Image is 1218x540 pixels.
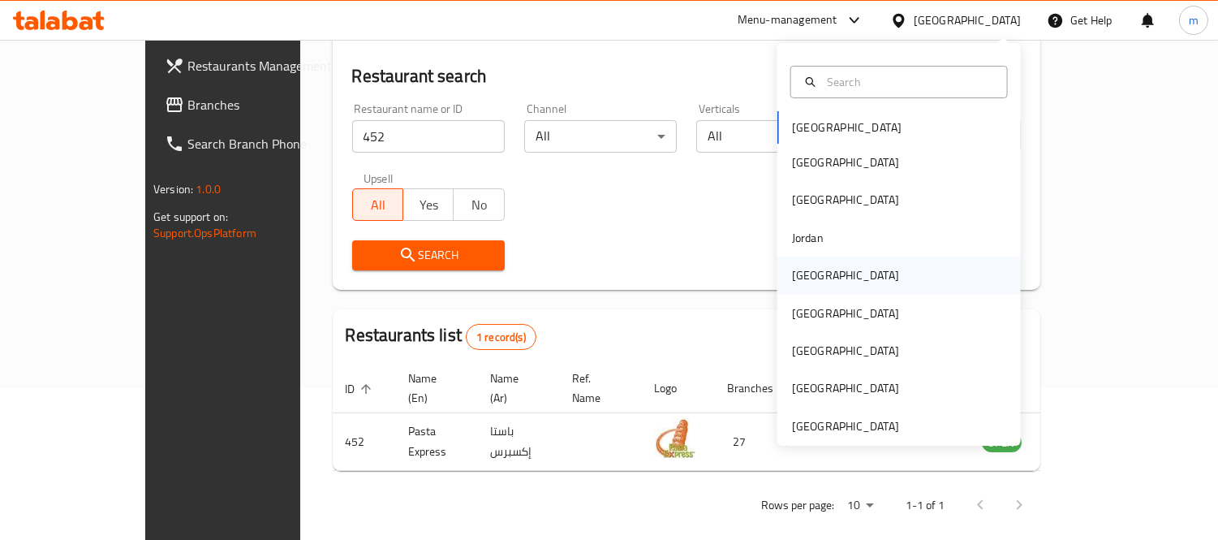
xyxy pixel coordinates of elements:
div: [GEOGRAPHIC_DATA] [792,342,899,360]
input: Search [820,73,997,91]
div: [GEOGRAPHIC_DATA] [914,11,1021,29]
button: No [453,188,504,221]
span: 1.0.0 [196,179,221,200]
p: Rows per page: [761,495,834,516]
span: Branches [187,95,336,114]
div: All [524,120,677,153]
span: No [460,193,497,217]
span: 1 record(s) [467,330,536,345]
div: Total records count [466,324,536,350]
span: Search Branch Phone [187,134,336,153]
a: Branches [152,85,349,124]
td: 7 [772,413,811,471]
input: Search for restaurant name or ID.. [352,120,505,153]
div: All [696,120,849,153]
td: 452 [333,413,396,471]
span: Name (En) [409,369,458,408]
span: Ref. Name [573,369,622,408]
div: Menu-management [738,11,837,30]
td: 27 [715,413,772,471]
span: Version: [153,179,193,200]
span: Search [365,245,492,266]
button: All [352,188,403,221]
th: Branches [715,364,772,413]
div: [GEOGRAPHIC_DATA] [792,305,899,322]
span: Get support on: [153,206,228,227]
button: Yes [402,188,454,221]
h2: Restaurant search [352,64,1021,89]
span: Restaurants Management [187,56,336,76]
div: Jordan [792,229,824,247]
div: Rows per page: [841,494,880,518]
div: [GEOGRAPHIC_DATA] [792,191,899,209]
span: All [359,193,397,217]
p: 1-1 of 1 [906,495,945,516]
th: Open [772,364,811,413]
a: Search Branch Phone [152,124,349,163]
a: Restaurants Management [152,46,349,85]
table: enhanced table [333,364,1110,471]
div: [GEOGRAPHIC_DATA] [792,153,899,171]
span: m [1189,11,1199,29]
a: Support.OpsPlatform [153,222,256,244]
span: Yes [410,193,447,217]
div: [GEOGRAPHIC_DATA] [792,266,899,284]
span: ID [346,379,377,399]
button: Search [352,240,505,270]
th: Logo [642,364,715,413]
img: Pasta Express [655,418,695,459]
h2: Restaurants list [346,323,536,350]
td: Pasta Express [396,413,478,471]
td: باستا إكسبرس [478,413,560,471]
div: [GEOGRAPHIC_DATA] [792,379,899,397]
label: Upsell [364,172,394,184]
span: Name (Ar) [491,369,540,408]
div: [GEOGRAPHIC_DATA] [792,417,899,435]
